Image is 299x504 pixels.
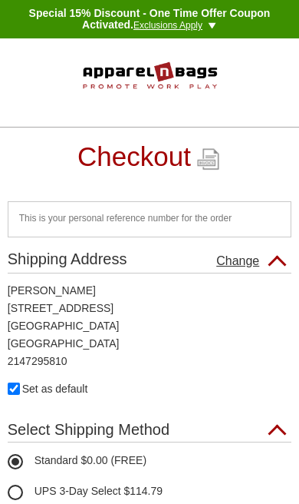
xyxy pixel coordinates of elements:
[8,383,20,395] input: Set as default
[268,255,287,274] span: View
[133,20,202,31] a: Exclusions Apply
[195,146,222,173] img: Invoice Alt
[77,143,191,190] h1: Checkout
[8,285,292,297] li: First name: Patience Arthur
[8,251,127,271] h2: Shipping Address
[195,146,222,176] div: Generate Invoice
[207,249,259,273] span: Change Shipping Address
[82,89,218,101] a: ApparelnBags Number 1 Website for Promotional Products and Team Uniforms
[8,379,88,395] label: Set as default
[8,201,292,237] input: This is your personal reference number for the order
[82,54,218,99] img: ApparelnBags.com Official Website
[8,303,292,314] li: Address: 7107 CASA LOMA AVE
[8,356,292,367] li: Phone: 2147295810
[8,320,292,332] li: City: DALLASTX 75214
[8,338,292,350] li: Country: United States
